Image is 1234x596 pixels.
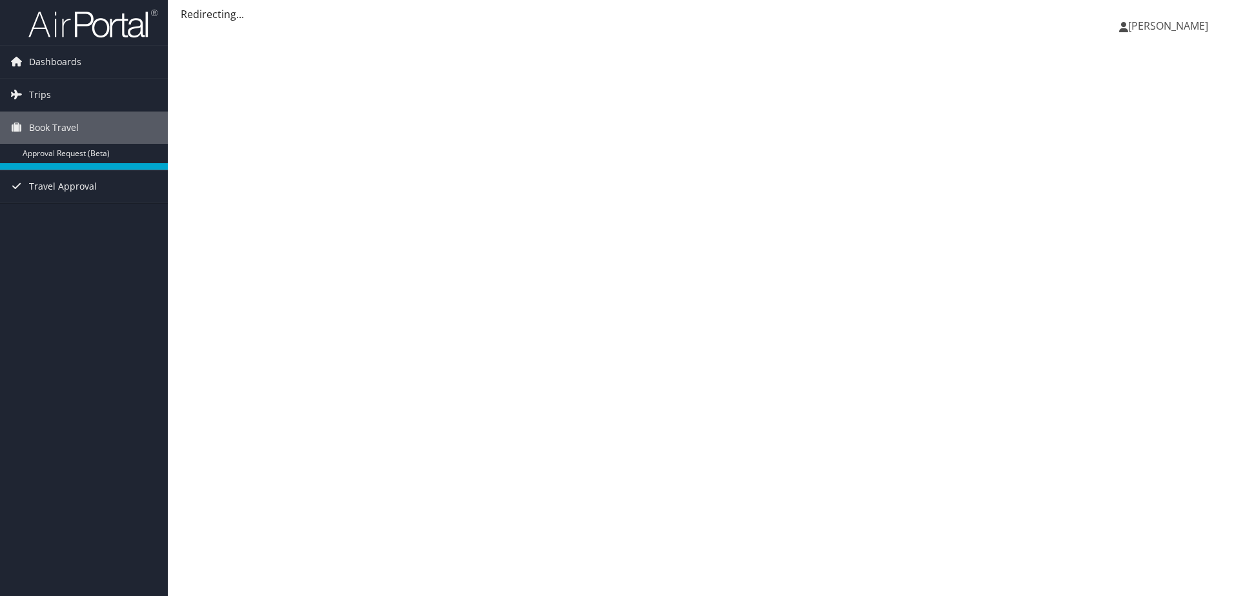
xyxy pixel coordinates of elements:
[181,6,1221,22] div: Redirecting...
[29,170,97,203] span: Travel Approval
[1119,6,1221,45] a: [PERSON_NAME]
[29,46,81,78] span: Dashboards
[1128,19,1208,33] span: [PERSON_NAME]
[28,8,157,39] img: airportal-logo.png
[29,79,51,111] span: Trips
[29,112,79,144] span: Book Travel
